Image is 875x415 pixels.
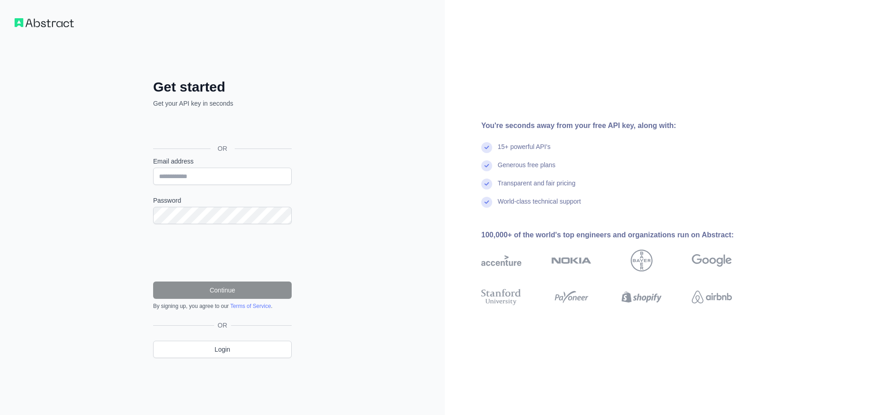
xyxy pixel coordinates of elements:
img: google [692,250,732,272]
div: 100,000+ of the world's top engineers and organizations run on Abstract: [481,230,761,241]
a: Login [153,341,292,358]
span: OR [211,144,235,153]
p: Get your API key in seconds [153,99,292,108]
div: By signing up, you agree to our . [153,302,292,310]
div: Transparent and fair pricing [498,179,576,197]
img: stanford university [481,287,521,307]
a: Terms of Service [230,303,271,309]
img: airbnb [692,287,732,307]
iframe: Кнопка "Войти с аккаунтом Google" [149,118,294,138]
button: Continue [153,282,292,299]
img: nokia [551,250,592,272]
img: shopify [622,287,662,307]
img: payoneer [551,287,592,307]
div: Generous free plans [498,160,556,179]
h2: Get started [153,79,292,95]
img: check mark [481,179,492,190]
img: bayer [631,250,653,272]
img: check mark [481,197,492,208]
img: accenture [481,250,521,272]
label: Password [153,196,292,205]
span: OR [214,321,231,330]
img: Workflow [15,18,74,27]
div: World-class technical support [498,197,581,215]
iframe: reCAPTCHA [153,235,292,271]
img: check mark [481,142,492,153]
img: check mark [481,160,492,171]
label: Email address [153,157,292,166]
div: 15+ powerful API's [498,142,551,160]
div: You're seconds away from your free API key, along with: [481,120,761,131]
